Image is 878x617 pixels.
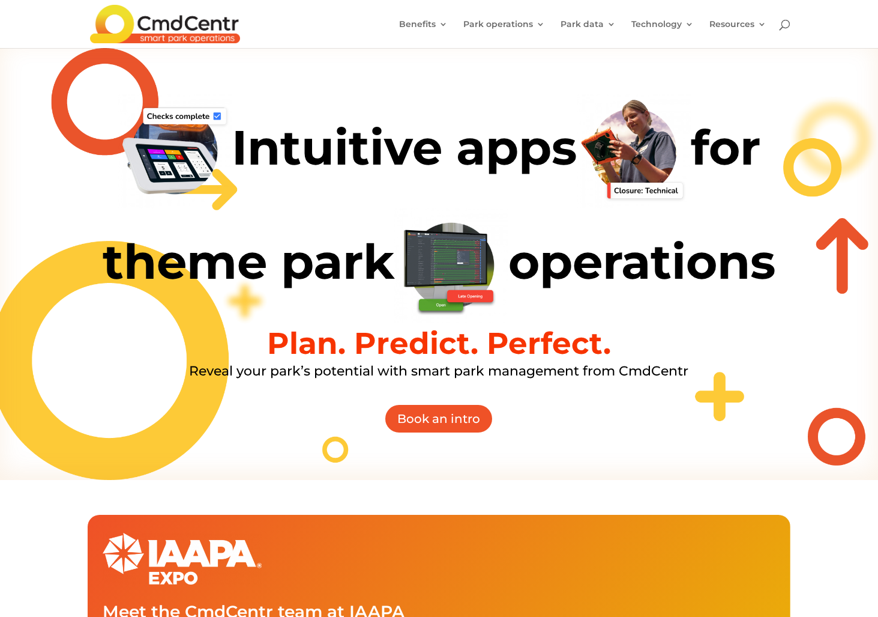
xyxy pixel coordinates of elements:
[384,404,493,434] a: Book an intro
[709,20,766,48] a: Resources
[267,325,611,362] b: Plan. Predict. Perfect.
[463,20,545,48] a: Park operations
[88,94,790,329] h1: Intuitive apps for theme park operations
[88,365,790,384] h3: Reveal your park’s potential with smart park management from CmdCentr
[103,533,262,585] img: IAAPA_EXPO_LOGO_single_color
[561,20,616,48] a: Park data
[399,20,448,48] a: Benefits
[90,5,239,43] img: CmdCentr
